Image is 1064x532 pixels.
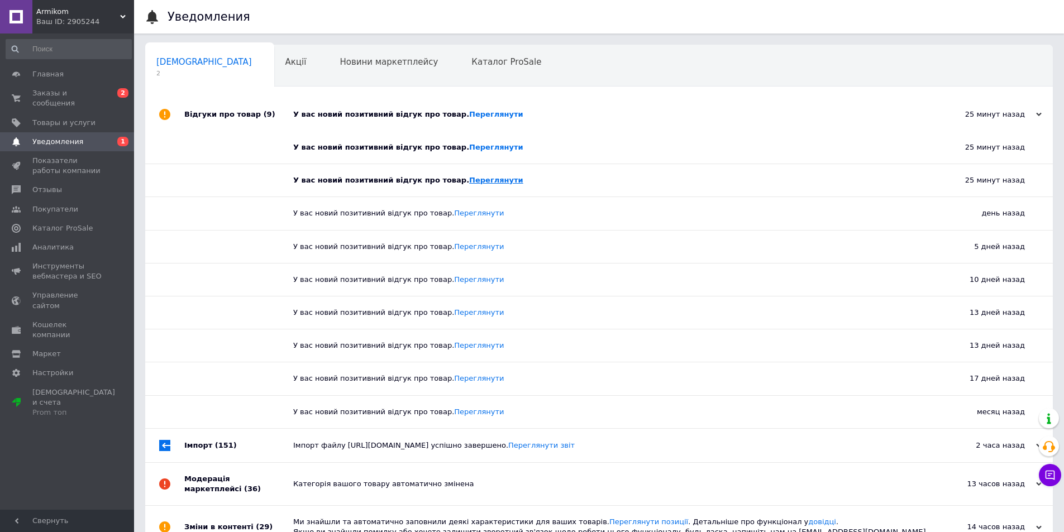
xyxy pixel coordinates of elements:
div: день назад [913,197,1053,229]
span: Кошелек компании [32,320,103,340]
a: Переглянути [454,374,504,382]
span: Отзывы [32,185,62,195]
div: 13 дней назад [913,329,1053,362]
div: 2 часа назад [930,440,1042,450]
span: Товары и услуги [32,118,96,128]
a: Переглянути [454,209,504,217]
a: Переглянути [469,143,523,151]
div: У вас новий позитивний відгук про товар. [293,208,913,218]
div: 5 дней назад [913,231,1053,263]
div: 25 минут назад [913,131,1053,164]
div: 10 дней назад [913,263,1053,296]
span: 1 [117,137,128,146]
div: 13 часов назад [930,479,1042,489]
div: 14 часов назад [930,522,1042,532]
span: (29) [256,523,273,531]
div: У вас новий позитивний відгук про товар. [293,407,913,417]
a: Переглянути [454,242,504,251]
span: Управление сайтом [32,290,103,310]
div: месяц назад [913,396,1053,428]
div: У вас новий позитивний відгук про товар. [293,308,913,318]
div: У вас новий позитивний відгук про товар. [293,341,913,351]
span: Маркет [32,349,61,359]
a: Переглянути [454,308,504,317]
a: довідці [808,517,836,526]
a: Переглянути [454,341,504,349]
div: Prom топ [32,408,115,418]
span: Настройки [32,368,73,378]
div: У вас новий позитивний відгук про товар. [293,242,913,252]
div: У вас новий позитивний відгук про товар. [293,275,913,285]
span: Акції [285,57,307,67]
button: Чат с покупателем [1039,464,1061,486]
span: Каталог ProSale [32,223,93,233]
div: У вас новий позитивний відгук про товар. [293,175,913,185]
div: У вас новий позитивний відгук про товар. [293,142,913,152]
span: (151) [215,441,237,449]
span: Главная [32,69,64,79]
a: Переглянути [454,408,504,416]
div: У вас новий позитивний відгук про товар. [293,109,930,119]
span: Новини маркетплейсу [340,57,438,67]
span: [DEMOGRAPHIC_DATA] и счета [32,387,115,418]
span: Аналитика [32,242,74,252]
span: Уведомления [32,137,83,147]
div: 17 дней назад [913,362,1053,395]
div: У вас новий позитивний відгук про товар. [293,373,913,384]
span: (36) [244,485,261,493]
a: Переглянути [469,176,523,184]
span: Покупатели [32,204,78,214]
a: Переглянути [454,275,504,284]
input: Поиск [6,39,132,59]
div: Імпорт [184,429,293,462]
span: Показатели работы компании [32,156,103,176]
h1: Уведомления [168,10,250,23]
div: Модерація маркетплейсі [184,463,293,505]
span: (9) [264,110,275,118]
div: Категорія вашого товару автоматично змінена [293,479,930,489]
span: Заказы и сообщения [32,88,103,108]
div: 25 минут назад [913,164,1053,196]
div: Імпорт файлу [URL][DOMAIN_NAME] успішно завершено. [293,440,930,450]
div: 13 дней назад [913,296,1053,329]
a: Переглянути звіт [508,441,575,449]
div: Відгуки про товар [184,98,293,131]
a: Переглянути позиції [609,517,688,526]
span: Armikom [36,7,120,17]
span: Каталог ProSale [471,57,541,67]
a: Переглянути [469,110,523,118]
span: Инструменты вебмастера и SEO [32,261,103,281]
div: 25 минут назад [930,109,1042,119]
div: Ваш ID: 2905244 [36,17,134,27]
span: 2 [117,88,128,98]
span: 2 [156,69,252,78]
span: [DEMOGRAPHIC_DATA] [156,57,252,67]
